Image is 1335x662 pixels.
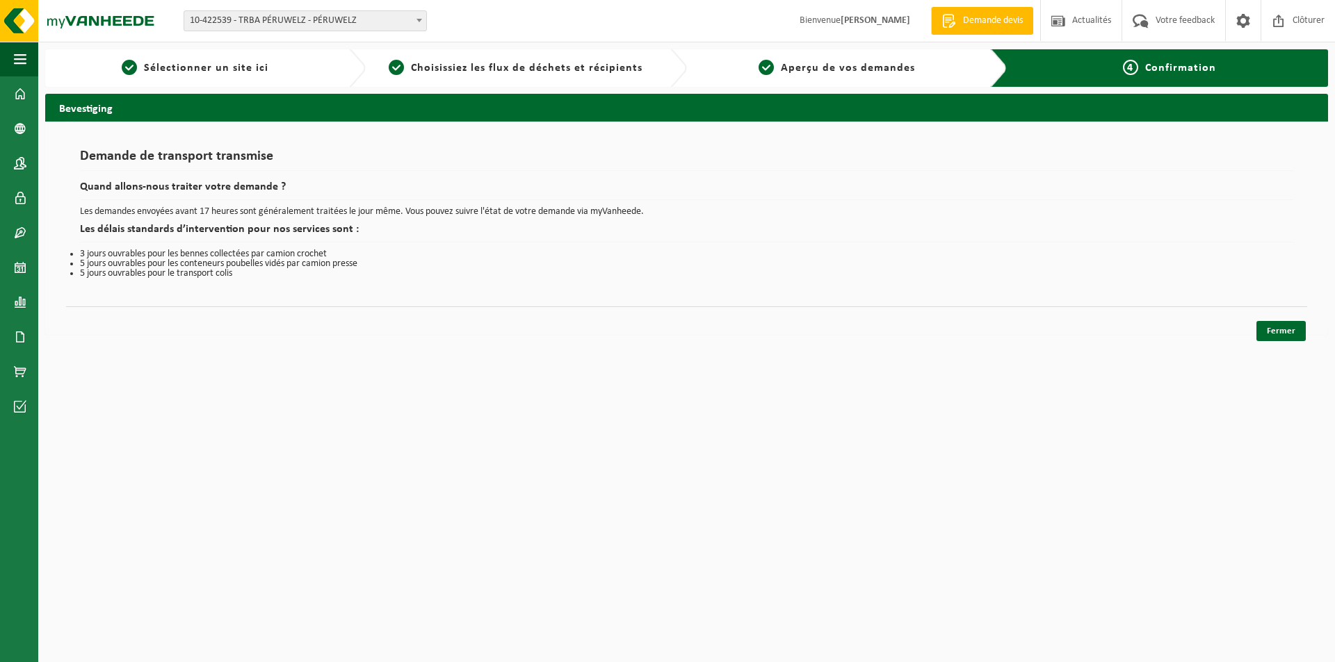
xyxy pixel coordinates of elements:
p: Les demandes envoyées avant 17 heures sont généralement traitées le jour même. Vous pouvez suivre... [80,207,1293,217]
h1: Demande de transport transmise [80,149,1293,171]
span: 3 [759,60,774,75]
span: Choisissiez les flux de déchets et récipients [411,63,642,74]
a: Demande devis [931,7,1033,35]
a: 1Sélectionner un site ici [52,60,338,76]
li: 5 jours ouvrables pour les conteneurs poubelles vidés par camion presse [80,259,1293,269]
span: 4 [1123,60,1138,75]
h2: Bevestiging [45,94,1328,121]
a: 3Aperçu de vos demandes [694,60,980,76]
span: Demande devis [960,14,1026,28]
h2: Les délais standards d’intervention pour nos services sont : [80,224,1293,242]
span: 10-422539 - TRBA PÉRUWELZ - PÉRUWELZ [184,10,427,31]
span: Confirmation [1145,63,1216,74]
span: 10-422539 - TRBA PÉRUWELZ - PÉRUWELZ [184,11,426,31]
li: 5 jours ouvrables pour le transport colis [80,269,1293,279]
h2: Quand allons-nous traiter votre demande ? [80,181,1293,200]
span: Aperçu de vos demandes [781,63,915,74]
a: Fermer [1256,321,1306,341]
span: 2 [389,60,404,75]
li: 3 jours ouvrables pour les bennes collectées par camion crochet [80,249,1293,259]
strong: [PERSON_NAME] [841,15,910,26]
a: 2Choisissiez les flux de déchets et récipients [373,60,658,76]
span: Sélectionner un site ici [144,63,268,74]
span: 1 [122,60,137,75]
